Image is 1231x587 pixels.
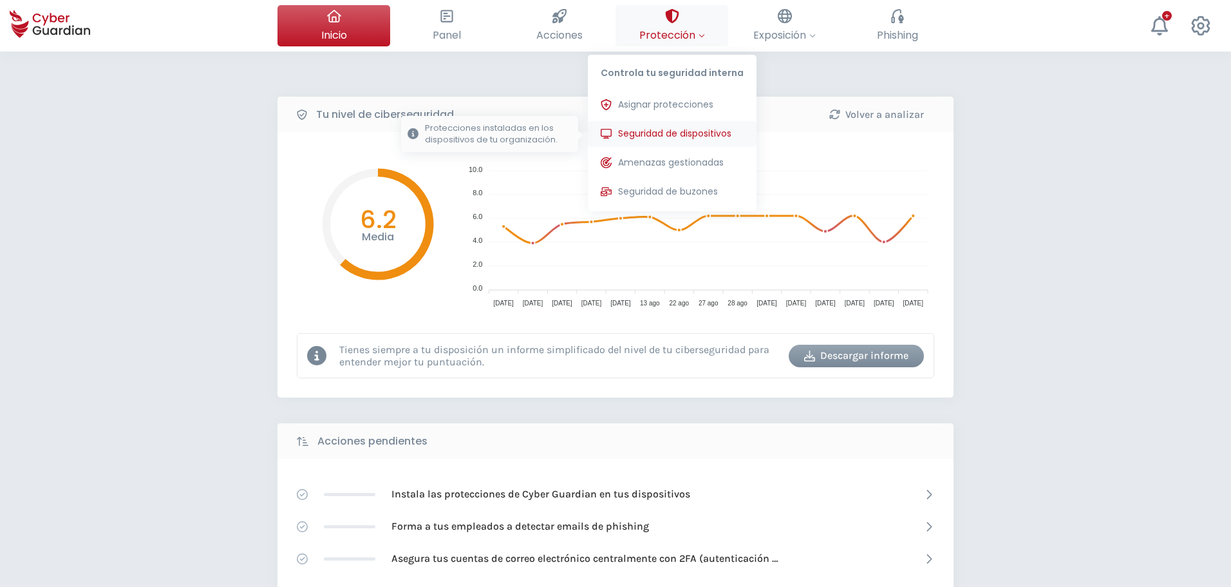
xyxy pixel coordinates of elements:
span: Inicio [321,27,347,43]
tspan: 13 ago [640,300,660,307]
tspan: [DATE] [874,300,894,307]
button: Amenazas gestionadas [588,150,756,176]
tspan: [DATE] [552,300,572,307]
tspan: [DATE] [786,300,807,307]
button: Descargar informe [789,345,924,367]
tspan: 22 ago [669,300,689,307]
tspan: [DATE] [493,300,514,307]
button: Volver a analizar [809,103,944,126]
tspan: 28 ago [728,300,747,307]
button: Asignar protecciones [588,92,756,118]
tspan: 2.0 [473,260,482,268]
tspan: 4.0 [473,236,482,244]
span: Amenazas gestionadas [618,156,724,169]
p: Tienes siempre a tu disposición un informe simplificado del nivel de tu ciberseguridad para enten... [339,343,779,368]
span: Panel [433,27,461,43]
span: Acciones [536,27,583,43]
span: Seguridad de buzones [618,185,718,198]
button: Phishing [841,5,954,46]
p: Controla tu seguridad interna [588,55,756,86]
tspan: 6.0 [473,213,482,220]
tspan: 10.0 [469,166,482,173]
span: Phishing [877,27,918,43]
div: Descargar informe [798,348,914,363]
div: Volver a analizar [818,107,934,122]
span: Protección [639,27,705,43]
tspan: [DATE] [903,300,924,307]
b: Tu nivel de ciberseguridad [316,107,454,122]
tspan: [DATE] [845,300,865,307]
p: Forma a tus empleados a detectar emails de phishing [391,519,649,534]
span: Seguridad de dispositivos [618,127,731,140]
tspan: 0.0 [473,284,482,292]
button: Exposición [728,5,841,46]
p: Instala las protecciones de Cyber Guardian en tus dispositivos [391,487,690,501]
button: Seguridad de buzones [588,179,756,205]
tspan: [DATE] [815,300,836,307]
b: Acciones pendientes [317,434,428,449]
tspan: [DATE] [610,300,631,307]
button: Panel [390,5,503,46]
tspan: 27 ago [699,300,719,307]
tspan: 8.0 [473,189,482,197]
span: Asignar protecciones [618,98,713,111]
button: Acciones [503,5,615,46]
button: Seguridad de dispositivosProtecciones instaladas en los dispositivos de tu organización. [588,121,756,147]
button: ProtecciónControla tu seguridad internaAsignar proteccionesSeguridad de dispositivosProtecciones ... [615,5,728,46]
span: Exposición [753,27,816,43]
tspan: [DATE] [523,300,543,307]
tspan: [DATE] [756,300,777,307]
div: + [1162,11,1172,21]
p: Asegura tus cuentas de correo electrónico centralmente con 2FA (autenticación de doble factor) [391,552,778,566]
p: Protecciones instaladas en los dispositivos de tu organización. [425,122,572,146]
button: Inicio [277,5,390,46]
tspan: [DATE] [581,300,602,307]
